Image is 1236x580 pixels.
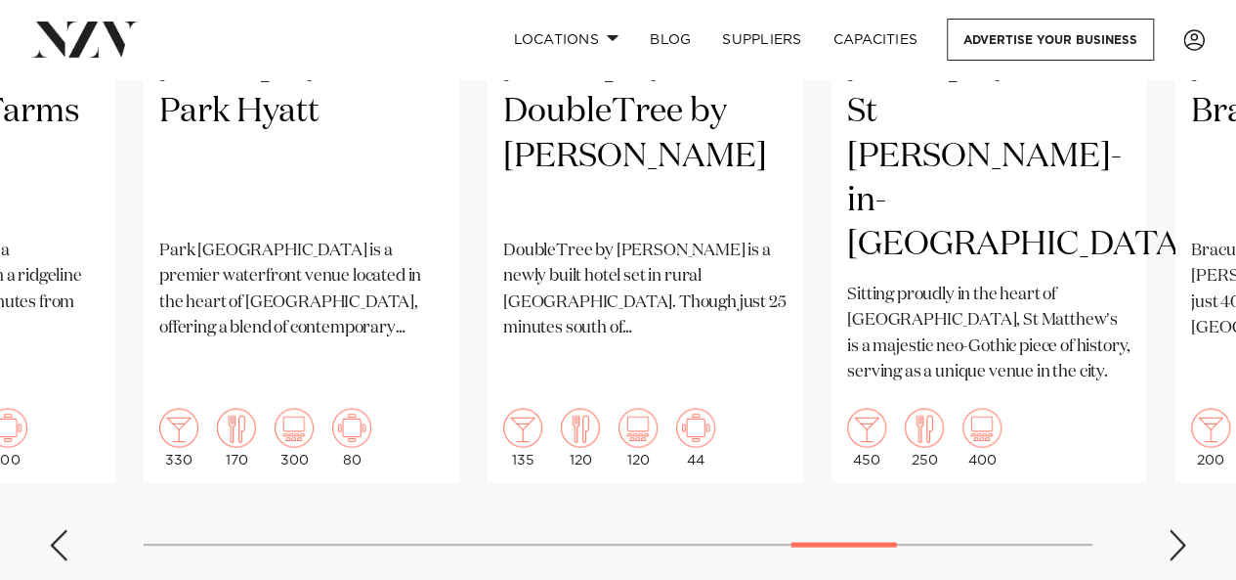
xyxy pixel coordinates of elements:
h2: Park Hyatt [159,90,443,222]
div: 135 [503,408,542,467]
img: dining.png [217,408,256,447]
img: meeting.png [332,408,371,447]
img: cocktail.png [503,408,542,447]
p: Park [GEOGRAPHIC_DATA] is a premier waterfront venue located in the heart of [GEOGRAPHIC_DATA], o... [159,238,443,340]
div: 170 [217,408,256,467]
img: theatre.png [618,408,658,447]
div: 120 [618,408,658,467]
div: 80 [332,408,371,467]
a: BLOG [634,19,706,61]
img: dining.png [905,408,944,447]
div: 250 [905,408,944,467]
p: Sitting proudly in the heart of [GEOGRAPHIC_DATA], St Matthew's is a majestic neo-Gothic piece of... [847,282,1130,384]
div: 44 [676,408,715,467]
img: nzv-logo.png [31,22,138,57]
img: dining.png [561,408,600,447]
img: cocktail.png [847,408,886,447]
div: 450 [847,408,886,467]
a: Capacities [818,19,934,61]
img: meeting.png [676,408,715,447]
img: cocktail.png [1191,408,1230,447]
img: cocktail.png [159,408,198,447]
a: Locations [497,19,634,61]
img: theatre.png [962,408,1002,447]
h2: St [PERSON_NAME]-in-[GEOGRAPHIC_DATA] [847,90,1130,266]
div: 400 [962,408,1002,467]
a: Advertise your business [947,19,1154,61]
img: theatre.png [275,408,314,447]
div: 200 [1191,408,1230,467]
p: DoubleTree by [PERSON_NAME] is a newly built hotel set in rural [GEOGRAPHIC_DATA]. Though just 25... [503,238,787,340]
div: 300 [275,408,314,467]
h2: DoubleTree by [PERSON_NAME] [503,90,787,222]
div: 120 [561,408,600,467]
div: 330 [159,408,198,467]
a: SUPPLIERS [706,19,817,61]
